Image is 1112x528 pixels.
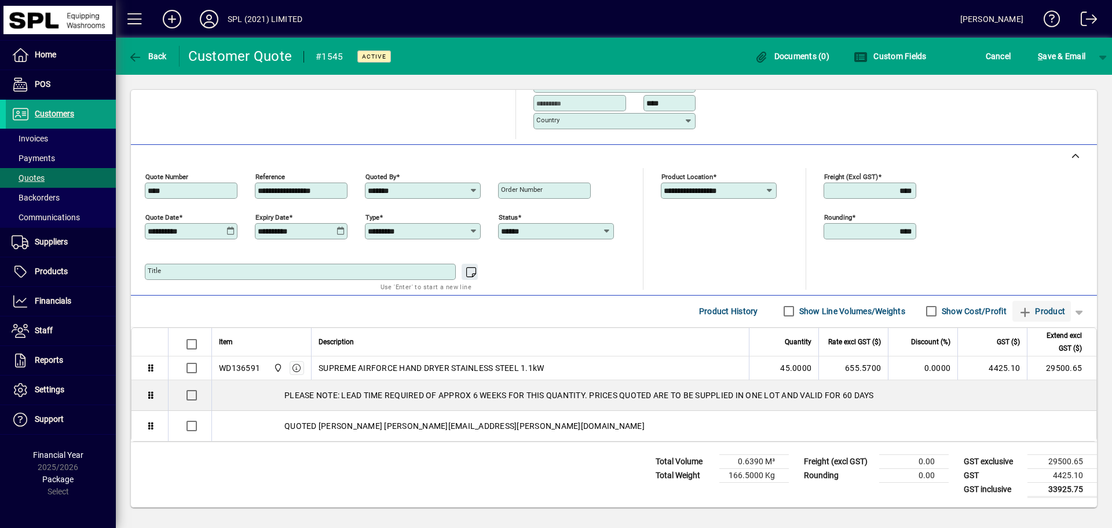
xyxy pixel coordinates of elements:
[212,380,1096,410] div: PLEASE NOTE: LEAD TIME REQUIRED OF APPROX 6 WEEKS FOR THIS QUANTITY. PRICES QUOTED ARE TO BE SUPP...
[957,356,1027,380] td: 4425.10
[6,207,116,227] a: Communications
[1027,454,1097,468] td: 29500.65
[316,48,343,66] div: #1545
[6,228,116,257] a: Suppliers
[35,414,64,424] span: Support
[212,411,1096,441] div: QUOTED [PERSON_NAME] [PERSON_NAME][EMAIL_ADDRESS][PERSON_NAME][DOMAIN_NAME]
[116,46,180,67] app-page-header-button: Back
[270,362,284,374] span: SPL (2021) Limited
[824,213,852,221] mat-label: Rounding
[997,336,1020,348] span: GST ($)
[6,168,116,188] a: Quotes
[228,10,302,28] div: SPL (2021) LIMITED
[12,193,60,202] span: Backorders
[33,450,83,460] span: Financial Year
[1032,46,1091,67] button: Save & Email
[319,336,354,348] span: Description
[1027,356,1096,380] td: 29500.65
[42,475,74,484] span: Package
[879,454,949,468] td: 0.00
[754,52,829,61] span: Documents (0)
[958,482,1027,497] td: GST inclusive
[12,173,45,183] span: Quotes
[650,454,719,468] td: Total Volume
[986,47,1011,65] span: Cancel
[145,213,179,221] mat-label: Quote date
[381,280,471,293] mat-hint: Use 'Enter' to start a new line
[1018,302,1065,321] span: Product
[1072,2,1098,40] a: Logout
[12,213,80,222] span: Communications
[780,362,811,374] span: 45.0000
[365,213,379,221] mat-label: Type
[153,9,191,30] button: Add
[888,356,957,380] td: 0.0000
[1034,329,1082,355] span: Extend excl GST ($)
[958,468,1027,482] td: GST
[1027,482,1097,497] td: 33925.75
[798,454,879,468] td: Freight (excl GST)
[911,336,950,348] span: Discount (%)
[828,336,881,348] span: Rate excl GST ($)
[719,454,789,468] td: 0.6390 M³
[854,52,927,61] span: Custom Fields
[499,213,518,221] mat-label: Status
[365,172,396,180] mat-label: Quoted by
[851,46,930,67] button: Custom Fields
[219,362,260,374] div: WD136591
[6,41,116,70] a: Home
[35,296,71,305] span: Financials
[1035,2,1060,40] a: Knowledge Base
[719,468,789,482] td: 166.5000 Kg
[319,362,544,374] span: SUPREME AIRFORCE HAND DRYER STAINLESS STEEL 1.1kW
[958,454,1027,468] td: GST exclusive
[35,237,68,246] span: Suppliers
[255,172,285,180] mat-label: Reference
[35,79,50,89] span: POS
[939,305,1007,317] label: Show Cost/Profit
[145,172,188,180] mat-label: Quote number
[128,52,167,61] span: Back
[6,70,116,99] a: POS
[1012,301,1071,322] button: Product
[148,267,161,275] mat-label: Title
[12,154,55,163] span: Payments
[694,301,763,322] button: Product History
[6,188,116,207] a: Backorders
[6,316,116,345] a: Staff
[6,257,116,286] a: Products
[960,10,1023,28] div: [PERSON_NAME]
[751,46,832,67] button: Documents (0)
[6,287,116,316] a: Financials
[35,326,53,335] span: Staff
[35,385,64,394] span: Settings
[12,134,48,143] span: Invoices
[879,468,949,482] td: 0.00
[6,148,116,168] a: Payments
[35,267,68,276] span: Products
[6,405,116,434] a: Support
[6,129,116,148] a: Invoices
[35,50,56,59] span: Home
[35,355,63,365] span: Reports
[1027,468,1097,482] td: 4425.10
[826,362,881,374] div: 655.5700
[1038,47,1085,65] span: ave & Email
[188,47,292,65] div: Customer Quote
[536,116,559,124] mat-label: Country
[650,468,719,482] td: Total Weight
[1038,52,1042,61] span: S
[6,376,116,405] a: Settings
[699,302,758,321] span: Product History
[983,46,1014,67] button: Cancel
[798,468,879,482] td: Rounding
[797,305,905,317] label: Show Line Volumes/Weights
[255,213,289,221] mat-label: Expiry date
[824,172,878,180] mat-label: Freight (excl GST)
[125,46,170,67] button: Back
[785,336,811,348] span: Quantity
[362,53,386,60] span: Active
[501,185,543,194] mat-label: Order number
[219,336,233,348] span: Item
[661,172,713,180] mat-label: Product location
